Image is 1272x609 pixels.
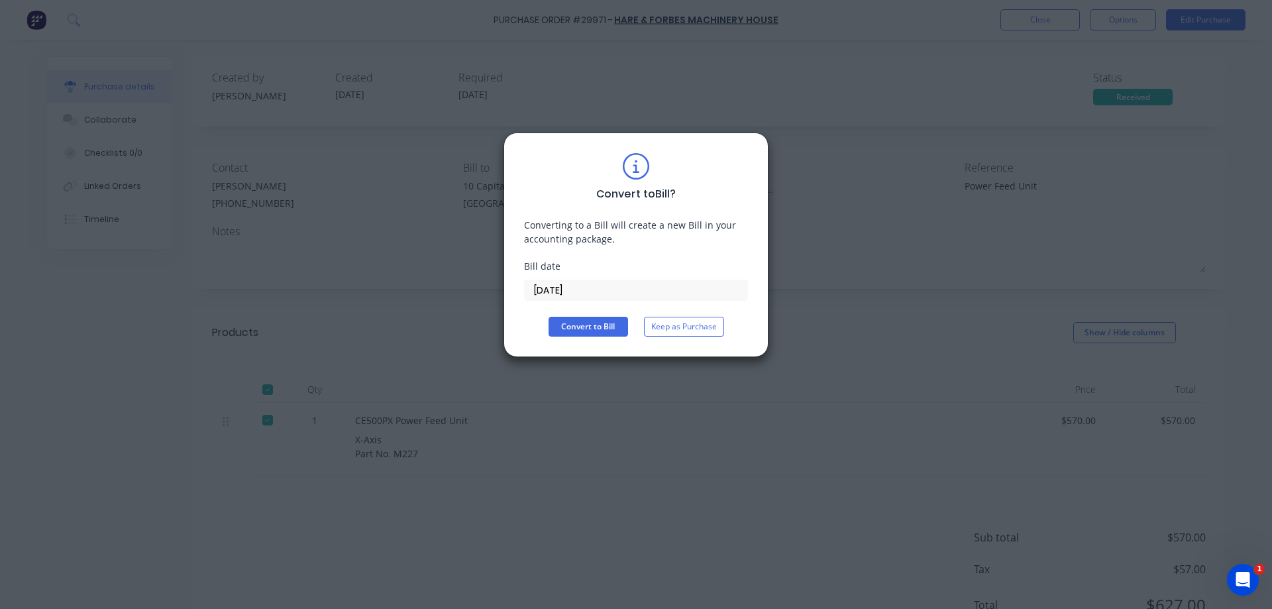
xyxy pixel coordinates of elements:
[644,317,724,337] button: Keep as Purchase
[1227,564,1259,596] iframe: Intercom live chat
[524,218,748,246] div: Converting to a Bill will create a new Bill in your accounting package.
[596,186,676,202] div: Convert to Bill ?
[549,317,628,337] button: Convert to Bill
[524,259,748,273] div: Bill date
[1254,564,1265,575] span: 1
